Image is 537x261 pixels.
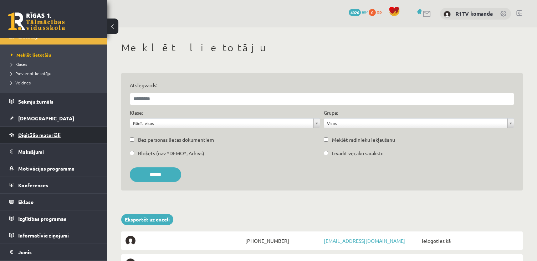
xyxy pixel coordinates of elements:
legend: Maksājumi [18,143,98,160]
a: Klases [11,61,100,67]
span: Ielogoties kā [420,236,518,246]
span: Digitālie materiāli [18,132,61,138]
a: Eksportēt uz exceli [121,214,173,225]
a: Digitālie materiāli [9,127,98,143]
a: Informatīvie ziņojumi [9,227,98,244]
a: Konferences [9,177,98,193]
a: Rīgas 1. Tālmācības vidusskola [8,12,65,30]
span: Eklase [18,199,34,205]
span: mP [362,9,368,15]
span: Informatīvie ziņojumi [18,232,69,239]
span: Motivācijas programma [18,165,75,172]
h1: Meklēt lietotāju [121,42,523,54]
span: Konferences [18,182,48,188]
label: Meklēt radinieku iekļaušanu [332,136,395,143]
label: Bez personas lietas dokumentiem [138,136,214,143]
span: 0 [369,9,376,16]
a: Maksājumi [9,143,98,160]
a: Eklase [9,194,98,210]
a: Izglītības programas [9,210,98,227]
span: Visas [327,119,505,128]
span: [DEMOGRAPHIC_DATA] [18,115,74,121]
a: Pievienot lietotāju [11,70,100,77]
a: Meklēt lietotāju [11,52,100,58]
span: Pievienot lietotāju [11,71,51,76]
a: Motivācijas programma [9,160,98,177]
a: 4026 mP [349,9,368,15]
span: Meklēt lietotāju [11,52,51,58]
label: Izvadīt vecāku sarakstu [332,150,384,157]
span: Klases [11,61,27,67]
span: Jumis [18,249,32,255]
img: R1TV komanda [444,11,451,18]
label: Grupa: [324,109,338,116]
a: Sekmju žurnāls [9,93,98,110]
span: Rādīt visas [133,119,311,128]
span: xp [377,9,382,15]
a: [DEMOGRAPHIC_DATA] [9,110,98,126]
label: Klase: [130,109,143,116]
label: Atslēgvārds: [130,82,514,89]
span: [PHONE_NUMBER] [244,236,322,246]
span: Sekmju žurnāls [18,98,53,105]
a: Veidnes [11,79,100,86]
span: Izglītības programas [18,215,66,222]
a: [EMAIL_ADDRESS][DOMAIN_NAME] [324,237,405,244]
a: Jumis [9,244,98,260]
a: Visas [324,119,514,128]
a: R1TV komanda [455,10,493,17]
a: 0 xp [369,9,385,15]
span: Veidnes [11,80,31,85]
label: Bloķēts (nav *DEMO*, Arhīvs) [138,150,204,157]
span: 4026 [349,9,361,16]
a: Rādīt visas [130,119,320,128]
